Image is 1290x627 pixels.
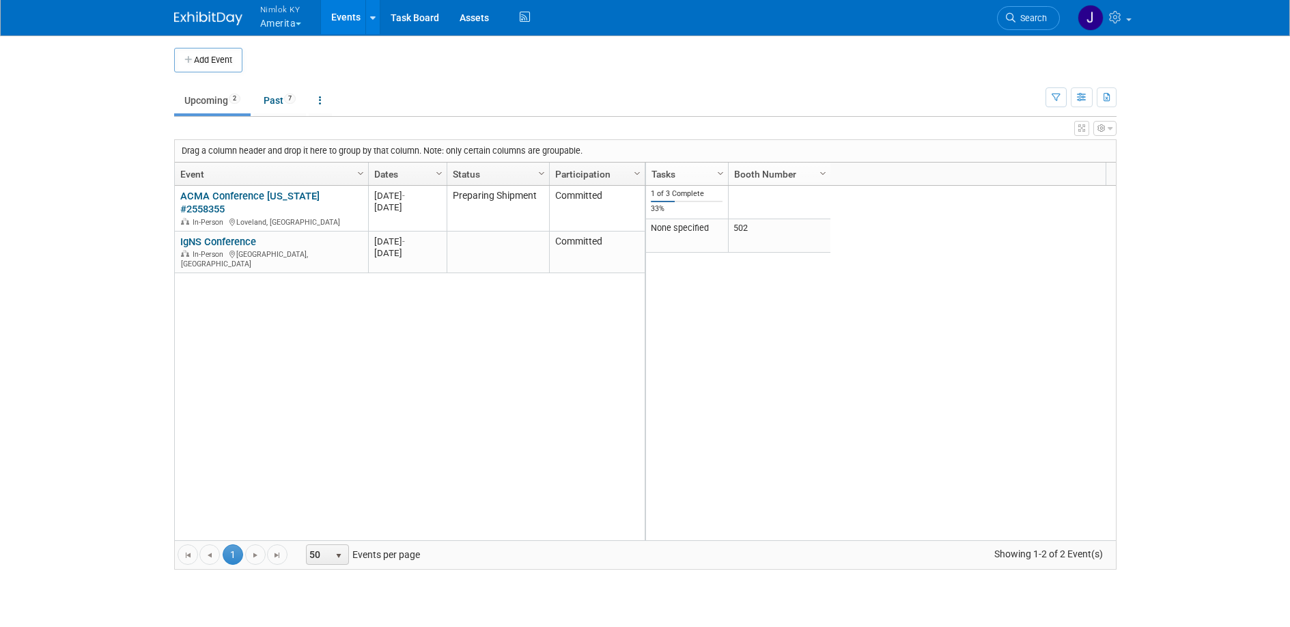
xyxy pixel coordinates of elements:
td: Committed [549,232,645,273]
a: ACMA Conference [US_STATE] #2558355 [180,190,320,215]
a: Go to the last page [267,544,288,565]
span: Column Settings [817,168,828,179]
span: 50 [307,545,330,564]
span: Go to the previous page [204,550,215,561]
a: Tasks [651,163,719,186]
a: Go to the previous page [199,544,220,565]
a: Go to the next page [245,544,266,565]
span: Nimlok KY [260,2,302,16]
a: Participation [555,163,636,186]
a: Dates [374,163,438,186]
a: Column Settings [432,163,447,183]
span: Events per page [288,544,434,565]
span: In-Person [193,218,227,227]
span: Column Settings [434,168,445,179]
span: Go to the first page [182,550,193,561]
button: Add Event [174,48,242,72]
a: Column Settings [353,163,368,183]
span: Column Settings [536,168,547,179]
td: Preparing Shipment [447,186,549,232]
img: In-Person Event [181,218,189,225]
span: Showing 1-2 of 2 Event(s) [981,544,1115,563]
img: Jamie Dunn [1078,5,1104,31]
span: Column Settings [715,168,726,179]
div: Loveland, [GEOGRAPHIC_DATA] [180,216,362,227]
span: select [333,551,344,561]
td: 502 [728,219,830,253]
div: 1 of 3 Complete [651,189,723,199]
div: [DATE] [374,190,440,201]
a: Column Settings [815,163,830,183]
a: Search [997,6,1060,30]
a: Upcoming2 [174,87,251,113]
div: [GEOGRAPHIC_DATA], [GEOGRAPHIC_DATA] [180,248,362,268]
span: In-Person [193,250,227,259]
div: [DATE] [374,236,440,247]
span: 1 [223,544,243,565]
div: None specified [651,223,723,234]
span: 2 [229,94,240,104]
span: Go to the last page [272,550,283,561]
div: 33% [651,204,723,214]
div: Drag a column header and drop it here to group by that column. Note: only certain columns are gro... [175,140,1116,162]
td: Committed [549,186,645,232]
span: Column Settings [355,168,366,179]
span: Go to the next page [250,550,261,561]
span: - [402,236,405,247]
img: ExhibitDay [174,12,242,25]
div: [DATE] [374,247,440,259]
a: Column Settings [713,163,728,183]
a: Status [453,163,540,186]
span: - [402,191,405,201]
span: 7 [284,94,296,104]
a: Go to the first page [178,544,198,565]
img: In-Person Event [181,250,189,257]
a: Event [180,163,359,186]
a: IgNS Conference [180,236,256,248]
a: Booth Number [734,163,822,186]
a: Column Settings [534,163,549,183]
span: Search [1015,13,1047,23]
a: Column Settings [630,163,645,183]
span: Column Settings [632,168,643,179]
a: Past7 [253,87,306,113]
div: [DATE] [374,201,440,213]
